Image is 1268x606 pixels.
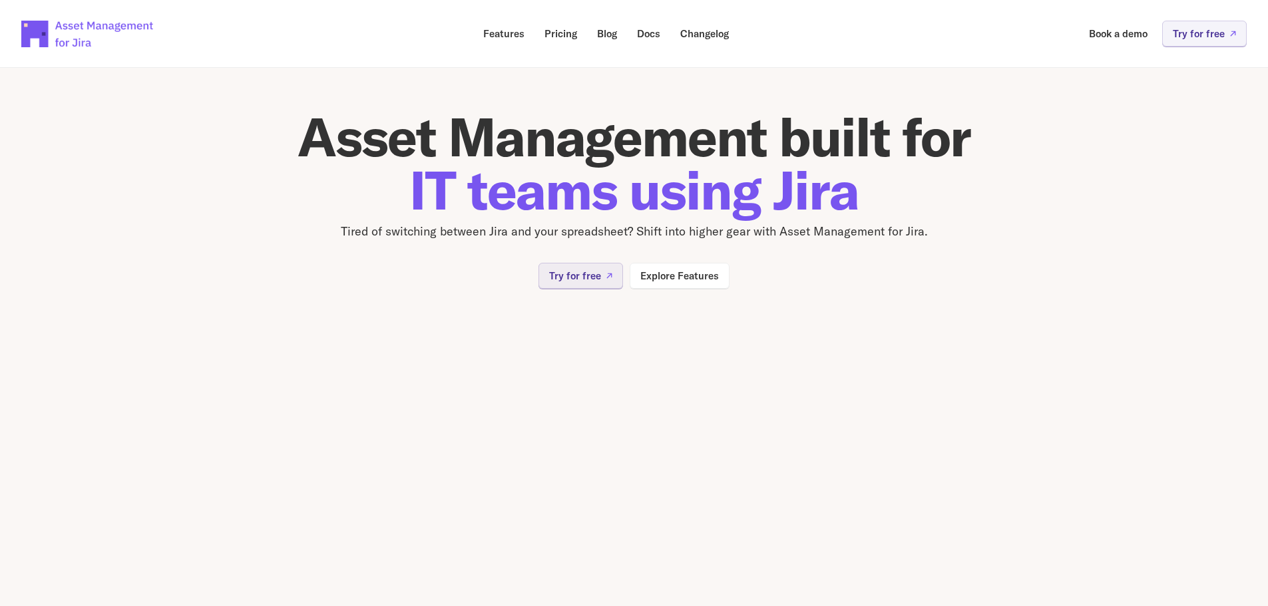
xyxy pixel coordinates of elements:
p: Try for free [549,271,601,281]
h1: Asset Management built for [235,110,1034,217]
a: Pricing [535,21,586,47]
p: Tired of switching between Jira and your spreadsheet? Shift into higher gear with Asset Managemen... [235,222,1034,241]
a: Docs [628,21,670,47]
p: Blog [597,29,617,39]
p: Try for free [1173,29,1225,39]
a: Changelog [671,21,738,47]
a: Blog [588,21,626,47]
p: Features [483,29,525,39]
a: Book a demo [1080,21,1157,47]
a: Try for free [1162,21,1247,47]
p: Book a demo [1089,29,1148,39]
p: Explore Features [640,271,719,281]
span: IT teams using Jira [409,156,859,224]
a: Try for free [538,263,623,289]
p: Pricing [544,29,577,39]
a: Explore Features [630,263,730,289]
p: Docs [637,29,660,39]
a: Features [474,21,534,47]
p: Changelog [680,29,729,39]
